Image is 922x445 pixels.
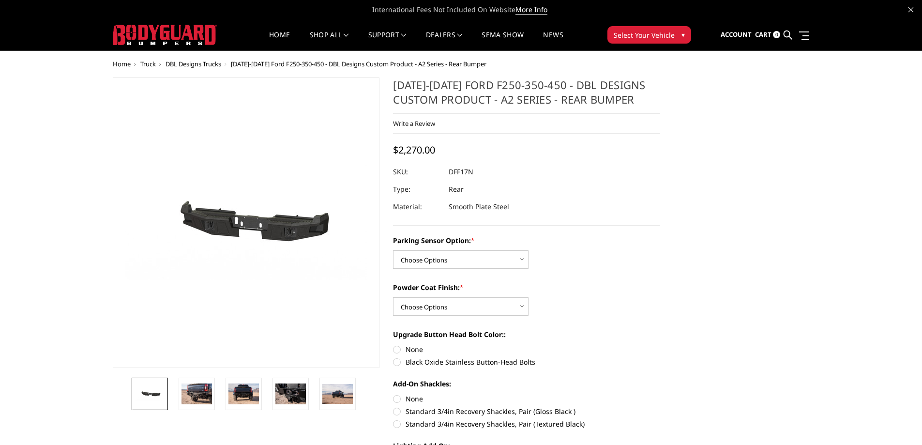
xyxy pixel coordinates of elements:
[322,384,353,404] img: 2017-2022 Ford F250-350-450 - DBL Designs Custom Product - A2 Series - Rear Bumper
[125,165,367,280] img: 2017-2022 Ford F250-350-450 - DBL Designs Custom Product - A2 Series - Rear Bumper
[310,31,349,50] a: shop all
[755,22,780,48] a: Cart 0
[721,22,752,48] a: Account
[607,26,691,44] button: Select Your Vehicle
[113,60,131,68] a: Home
[393,143,435,156] span: $2,270.00
[614,30,675,40] span: Select Your Vehicle
[181,384,212,404] img: 2017-2022 Ford F250-350-450 - DBL Designs Custom Product - A2 Series - Rear Bumper
[543,31,563,50] a: News
[449,198,509,215] dd: Smooth Plate Steel
[113,25,217,45] img: BODYGUARD BUMPERS
[426,31,463,50] a: Dealers
[275,384,306,404] img: 2017-2022 Ford F250-350-450 - DBL Designs Custom Product - A2 Series - Rear Bumper
[393,357,660,367] label: Black Oxide Stainless Button-Head Bolts
[449,163,473,181] dd: DFF17N
[393,394,660,404] label: None
[393,198,441,215] dt: Material:
[482,31,524,50] a: SEMA Show
[393,379,660,389] label: Add-On Shackles:
[393,119,435,128] a: Write a Review
[368,31,407,50] a: Support
[393,419,660,429] label: Standard 3/4in Recovery Shackles, Pair (Textured Black)
[393,163,441,181] dt: SKU:
[228,384,259,404] img: 2017-2022 Ford F250-350-450 - DBL Designs Custom Product - A2 Series - Rear Bumper
[393,406,660,416] label: Standard 3/4in Recovery Shackles, Pair (Gloss Black )
[449,181,464,198] dd: Rear
[393,77,660,114] h1: [DATE]-[DATE] Ford F250-350-450 - DBL Designs Custom Product - A2 Series - Rear Bumper
[393,329,660,339] label: Upgrade Button Head Bolt Color::
[393,282,660,292] label: Powder Coat Finish:
[269,31,290,50] a: Home
[773,31,780,38] span: 0
[166,60,221,68] a: DBL Designs Trucks
[721,30,752,39] span: Account
[393,235,660,246] label: Parking Sensor Option:
[140,60,156,68] a: Truck
[393,344,660,354] label: None
[755,30,771,39] span: Cart
[231,60,486,68] span: [DATE]-[DATE] Ford F250-350-450 - DBL Designs Custom Product - A2 Series - Rear Bumper
[113,77,380,368] a: 2017-2022 Ford F250-350-450 - DBL Designs Custom Product - A2 Series - Rear Bumper
[515,5,547,15] a: More Info
[393,181,441,198] dt: Type:
[681,30,685,40] span: ▾
[135,387,165,401] img: 2017-2022 Ford F250-350-450 - DBL Designs Custom Product - A2 Series - Rear Bumper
